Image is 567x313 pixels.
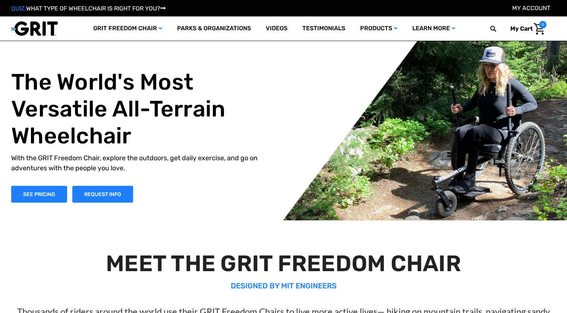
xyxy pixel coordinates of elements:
h2: MEET THE GRIT FREEDOM CHAIR [14,250,553,277]
a: Account [512,4,550,12]
p: DESIGNED BY MIT ENGINEERS [14,280,553,291]
a: QUIZ:WHAT TYPE OF WHEELCHAIR IS RIGHT FOR YOU? [11,5,166,12]
h1: The World's Most Versatile All-Terrain Wheelchair [11,68,274,149]
a: Shop Now [11,186,67,202]
a: Slide number 1, Request Information [72,186,133,202]
a: Videos [258,16,295,41]
img: Cart [534,23,545,35]
span: QUIZ: [11,5,26,12]
a: GRIT Freedom Chair [86,16,170,41]
a: Cart with 0 items [505,21,546,37]
a: Products [353,16,405,41]
a: Testimonials [295,16,353,41]
a: Learn More [405,16,463,41]
span: 0 [539,21,546,28]
span: My Cart [510,25,533,32]
img: GRIT All-Terrain Wheelchair and Mobility Equipment [11,21,58,36]
a: Parks & Organizations [170,16,258,41]
input: Search [494,21,505,37]
p: With the GRIT Freedom Chair, explore the outdoors, get daily exercise, and go on adventures with ... [11,153,274,173]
